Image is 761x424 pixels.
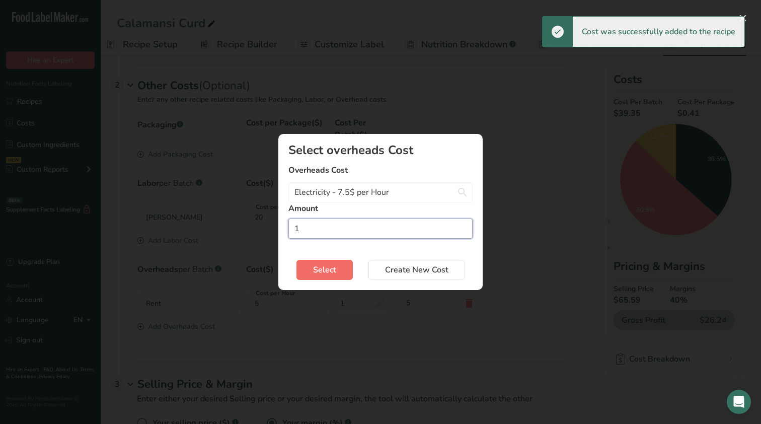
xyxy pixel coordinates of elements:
div: Select overheads Cost [288,144,473,156]
span: Select [313,264,336,276]
label: Overheads Cost [288,164,473,176]
button: Select [296,260,353,280]
div: Cost was successfully added to the recipe [573,17,744,47]
div: Open Intercom Messenger [727,390,751,414]
span: Create New Cost [385,264,448,276]
label: Amount [288,202,473,215]
button: Create New Cost [368,260,465,280]
input: Select from existing overheads costs [288,182,473,202]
